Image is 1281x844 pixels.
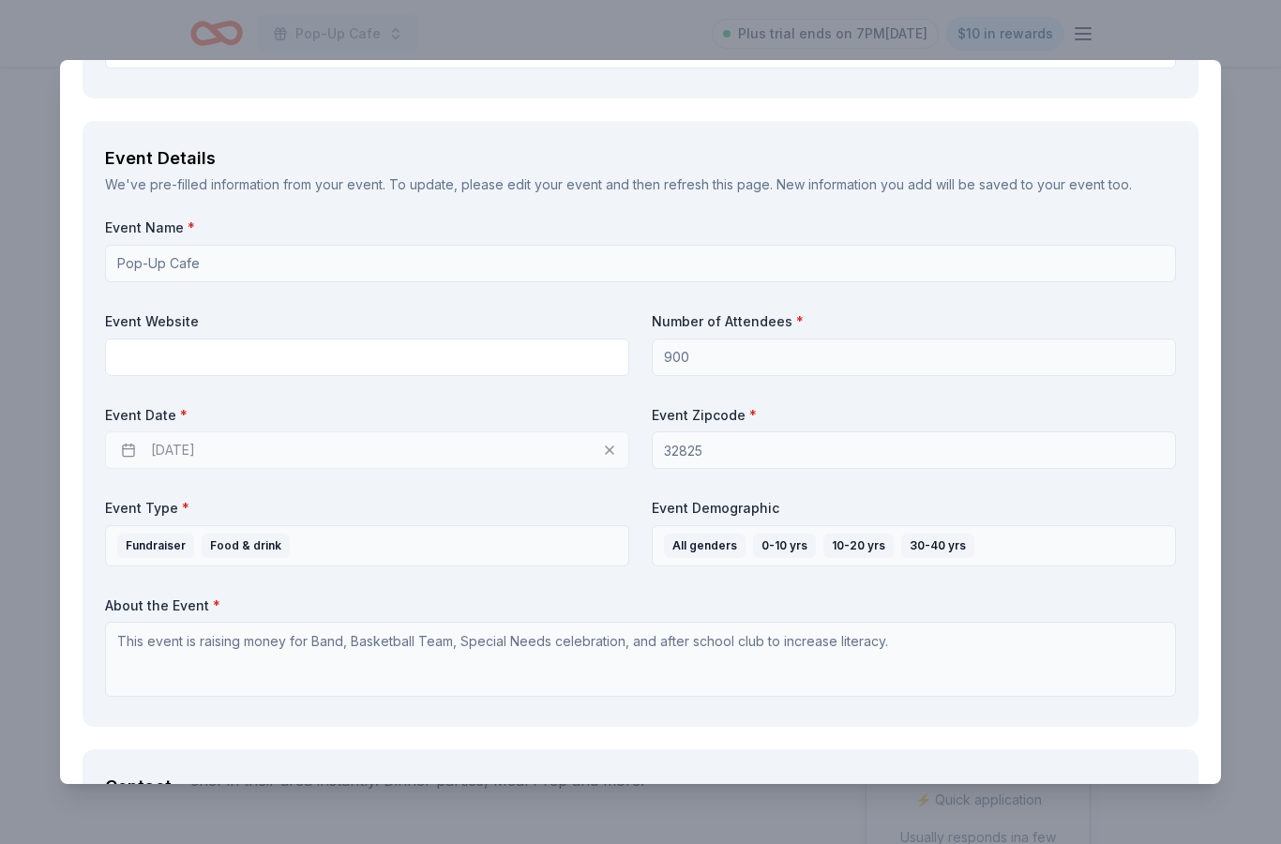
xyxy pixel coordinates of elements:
[105,219,1176,237] label: Event Name
[664,534,746,558] div: All genders
[117,534,194,558] div: Fundraiser
[652,525,1176,566] button: All genders0-10 yrs10-20 yrs30-40 yrs
[753,534,816,558] div: 0-10 yrs
[652,406,1176,425] label: Event Zipcode
[105,406,629,425] label: Event Date
[105,525,629,566] button: FundraiserFood & drink
[823,534,894,558] div: 10-20 yrs
[105,596,1176,615] label: About the Event
[202,534,290,558] div: Food & drink
[105,143,1176,173] div: Event Details
[652,312,1176,331] label: Number of Attendees
[652,499,1176,518] label: Event Demographic
[105,772,1176,802] div: Contact
[105,173,1176,196] div: We've pre-filled information from your event. To update, please edit your event and then refresh ...
[105,312,629,331] label: Event Website
[105,622,1176,697] textarea: This event is raising money for Band, Basketball Team, Special Needs celebration, and after schoo...
[901,534,974,558] div: 30-40 yrs
[105,499,629,518] label: Event Type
